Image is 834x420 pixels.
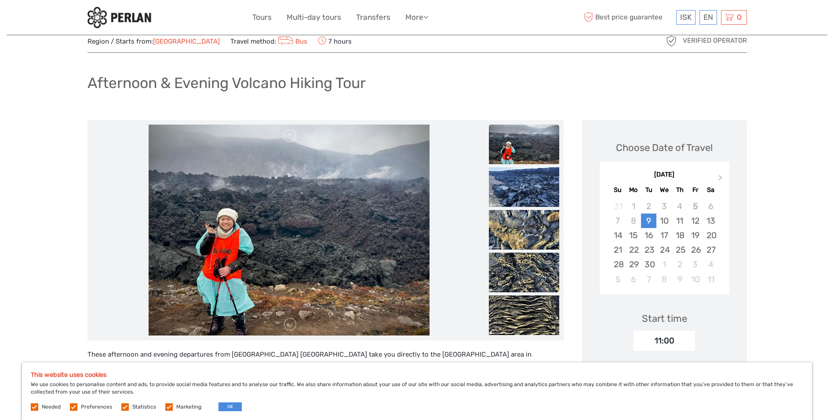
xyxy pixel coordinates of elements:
[101,14,112,24] button: Open LiveChat chat widget
[626,184,641,196] div: Mo
[610,228,626,243] div: Choose Sunday, September 14th, 2025
[688,199,703,214] div: Not available Friday, September 5th, 2025
[318,35,352,47] span: 7 hours
[87,37,220,46] span: Region / Starts from:
[634,331,695,351] div: 11:00
[641,272,656,287] div: Choose Tuesday, October 7th, 2025
[699,10,717,25] div: EN
[610,257,626,272] div: Choose Sunday, September 28th, 2025
[641,257,656,272] div: Choose Tuesday, September 30th, 2025
[230,35,308,47] span: Travel method:
[736,13,743,22] span: 0
[703,257,718,272] div: Choose Saturday, October 4th, 2025
[176,403,201,411] label: Marketing
[656,199,672,214] div: Not available Wednesday, September 3rd, 2025
[489,210,559,250] img: 7b591f2578a44a8dbe08a4ce3bf26e7c_slider_thumbnail.jpeg
[688,243,703,257] div: Choose Friday, September 26th, 2025
[600,170,729,180] div: [DATE]
[287,11,341,24] a: Multi-day tours
[688,257,703,272] div: Choose Friday, October 3rd, 2025
[31,371,803,379] h5: This website uses cookies
[252,11,272,24] a: Tours
[672,228,688,243] div: Choose Thursday, September 18th, 2025
[688,272,703,287] div: Choose Friday, October 10th, 2025
[610,184,626,196] div: Su
[610,214,626,228] div: Not available Sunday, September 7th, 2025
[626,214,641,228] div: Not available Monday, September 8th, 2025
[672,184,688,196] div: Th
[641,214,656,228] div: Choose Tuesday, September 9th, 2025
[153,37,220,45] a: [GEOGRAPHIC_DATA]
[489,167,559,207] img: a78803580b424ce694419f2c4e9aa7ba_slider_thumbnail.jpeg
[149,125,430,336] img: 33828ff6d80842b4bd420e49de8267de_main_slider.jpeg
[626,272,641,287] div: Choose Monday, October 6th, 2025
[87,74,366,92] h1: Afternoon & Evening Volcano Hiking Tour
[672,257,688,272] div: Choose Thursday, October 2nd, 2025
[656,243,672,257] div: Choose Wednesday, September 24th, 2025
[87,7,151,28] img: 288-6a22670a-0f57-43d8-a107-52fbc9b92f2c_logo_small.jpg
[12,15,99,22] p: We're away right now. Please check back later!
[489,125,559,164] img: 33828ff6d80842b4bd420e49de8267de_slider_thumbnail.jpeg
[405,11,428,24] a: More
[87,349,564,383] p: These afternoon and evening departures from [GEOGRAPHIC_DATA] [GEOGRAPHIC_DATA] take you directly...
[703,214,718,228] div: Choose Saturday, September 13th, 2025
[688,228,703,243] div: Choose Friday, September 19th, 2025
[132,403,156,411] label: Statistics
[656,184,672,196] div: We
[641,243,656,257] div: Choose Tuesday, September 23rd, 2025
[489,253,559,292] img: 5b2c0181490a496082a3c6eaa4cb03ee_slider_thumbnail.jpeg
[219,402,242,411] button: OK
[688,214,703,228] div: Choose Friday, September 12th, 2025
[626,257,641,272] div: Choose Monday, September 29th, 2025
[641,228,656,243] div: Choose Tuesday, September 16th, 2025
[582,10,674,25] span: Best price guarantee
[703,228,718,243] div: Choose Saturday, September 20th, 2025
[656,214,672,228] div: Choose Wednesday, September 10th, 2025
[642,312,687,325] div: Start time
[703,272,718,287] div: Choose Saturday, October 11th, 2025
[672,199,688,214] div: Not available Thursday, September 4th, 2025
[276,37,308,45] a: Bus
[641,184,656,196] div: Tu
[672,214,688,228] div: Choose Thursday, September 11th, 2025
[610,199,626,214] div: Not available Sunday, August 31st, 2025
[672,243,688,257] div: Choose Thursday, September 25th, 2025
[656,257,672,272] div: Choose Wednesday, October 1st, 2025
[680,13,692,22] span: ISK
[42,403,61,411] label: Needed
[641,199,656,214] div: Not available Tuesday, September 2nd, 2025
[703,199,718,214] div: Not available Saturday, September 6th, 2025
[664,34,678,48] img: verified_operator_grey_128.png
[656,272,672,287] div: Choose Wednesday, October 8th, 2025
[489,295,559,335] img: 70a15c27664a469b932911749559888c_slider_thumbnail.jpeg
[703,184,718,196] div: Sa
[626,228,641,243] div: Choose Monday, September 15th, 2025
[714,173,728,187] button: Next Month
[616,141,713,155] div: Choose Date of Travel
[656,228,672,243] div: Choose Wednesday, September 17th, 2025
[610,272,626,287] div: Choose Sunday, October 5th, 2025
[672,272,688,287] div: Choose Thursday, October 9th, 2025
[688,184,703,196] div: Fr
[22,362,812,420] div: We use cookies to personalise content and ads, to provide social media features and to analyse ou...
[356,11,390,24] a: Transfers
[602,199,726,287] div: month 2025-09
[626,243,641,257] div: Choose Monday, September 22nd, 2025
[626,199,641,214] div: Not available Monday, September 1st, 2025
[610,243,626,257] div: Choose Sunday, September 21st, 2025
[81,403,112,411] label: Preferences
[703,243,718,257] div: Choose Saturday, September 27th, 2025
[683,36,747,45] span: Verified Operator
